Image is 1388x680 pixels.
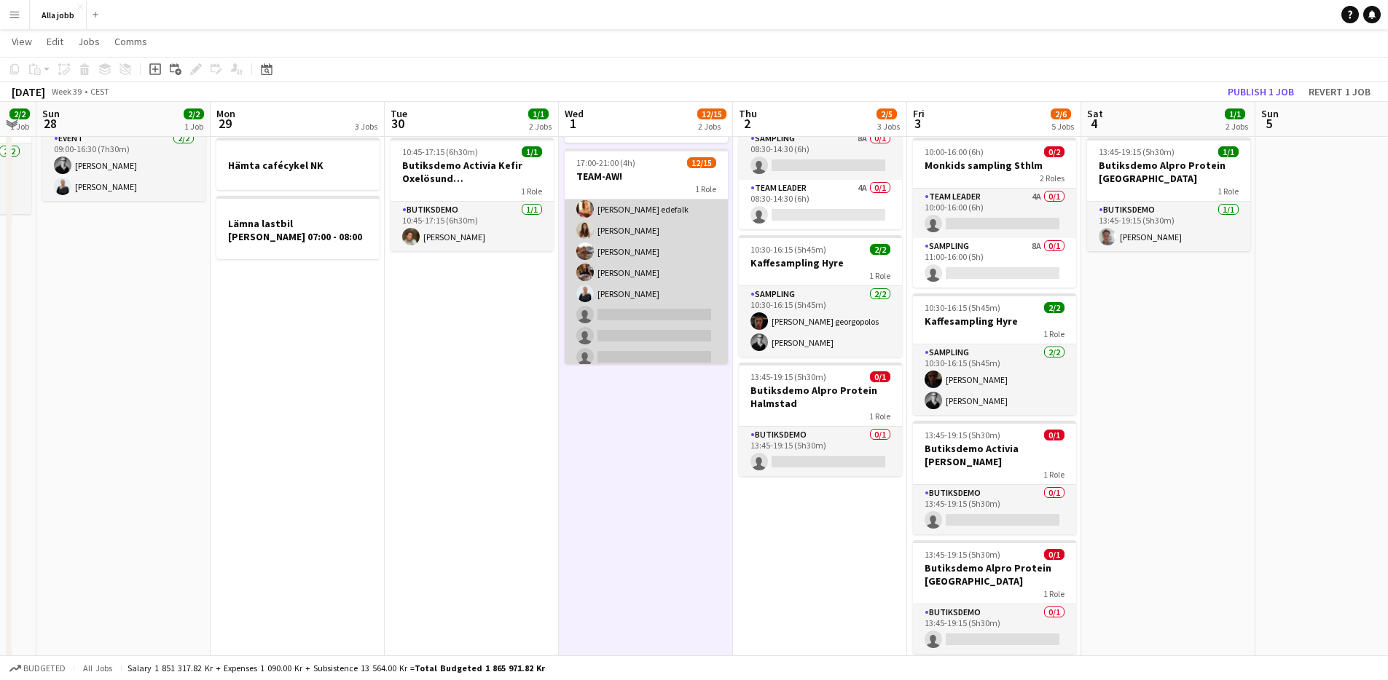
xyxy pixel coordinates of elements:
[925,549,1000,560] span: 13:45-19:15 (5h30m)
[913,238,1076,288] app-card-role: Sampling8A0/111:00-16:00 (5h)
[391,138,554,251] app-job-card: 10:45-17:15 (6h30m)1/1Butiksdemo Activia Kefir Oxelösund ([GEOGRAPHIC_DATA])1 RoleButiksdemo1/110...
[913,561,1076,588] h3: Butiksdemo Alpro Protein [GEOGRAPHIC_DATA]
[739,363,902,476] app-job-card: 13:45-19:15 (5h30m)0/1Butiksdemo Alpro Protein Halmstad1 RoleButiksdemo0/113:45-19:15 (5h30m)
[913,540,1076,654] div: 13:45-19:15 (5h30m)0/1Butiksdemo Alpro Protein [GEOGRAPHIC_DATA]1 RoleButiksdemo0/113:45-19:15 (5...
[30,1,87,29] button: Alla jobb
[1087,202,1250,251] app-card-role: Butiksdemo1/113:45-19:15 (5h30m)[PERSON_NAME]
[565,107,584,120] span: Wed
[184,121,203,132] div: 1 Job
[1259,115,1279,132] span: 5
[1087,107,1103,120] span: Sat
[184,108,204,119] span: 2/2
[687,157,716,168] span: 12/15
[913,107,925,120] span: Fri
[870,371,890,382] span: 0/1
[47,35,63,48] span: Edit
[925,146,984,157] span: 10:00-16:00 (6h)
[913,442,1076,468] h3: Butiksdemo Activia [PERSON_NAME]
[6,32,38,51] a: View
[739,79,902,229] app-job-card: 08:30-14:30 (6h)0/2Monkids sampling Sthlm2 RolesSampling8A0/108:30-14:30 (6h) Team Leader4A0/108:...
[415,663,545,673] span: Total Budgeted 1 865 971.82 kr
[1043,328,1064,339] span: 1 Role
[12,84,45,99] div: [DATE]
[529,121,552,132] div: 2 Jobs
[216,159,380,172] h3: Hämta cafécykel NK
[391,159,554,185] h3: Butiksdemo Activia Kefir Oxelösund ([GEOGRAPHIC_DATA])
[1051,121,1074,132] div: 5 Jobs
[739,256,902,269] h3: Kaffesampling Hyre
[42,79,205,201] div: 09:00-16:30 (7h30m)2/2GLOWiD event-turnée Olso1 RoleEvent2/209:00-16:30 (7h30m)[PERSON_NAME][PERS...
[391,107,407,120] span: Tue
[12,35,32,48] span: View
[870,244,890,255] span: 2/2
[216,138,380,190] app-job-card: Hämta cafécykel NK
[565,149,728,364] app-job-card: 17:00-21:00 (4h)12/15TEAM-AW!1 Role[MEDICAL_DATA][PERSON_NAME][PERSON_NAME][PERSON_NAME][PERSON_N...
[913,293,1076,415] app-job-card: 10:30-16:15 (5h45m)2/2Kaffesampling Hyre1 RoleSampling2/210:30-16:15 (5h45m)[PERSON_NAME][PERSON_...
[10,121,29,132] div: 1 Job
[355,121,377,132] div: 3 Jobs
[698,121,726,132] div: 2 Jobs
[1222,82,1300,101] button: Publish 1 job
[1226,121,1248,132] div: 2 Jobs
[9,108,30,119] span: 2/2
[1087,138,1250,251] div: 13:45-19:15 (5h30m)1/1Butiksdemo Alpro Protein [GEOGRAPHIC_DATA]1 RoleButiksdemo1/113:45-19:15 (5...
[750,244,826,255] span: 10:30-16:15 (5h45m)
[877,121,900,132] div: 3 Jobs
[1261,107,1279,120] span: Sun
[391,202,554,251] app-card-role: Butiksdemo1/110:45-17:15 (6h30m)[PERSON_NAME]
[1051,108,1071,119] span: 2/6
[913,138,1076,288] app-job-card: 10:00-16:00 (6h)0/2Monkids sampling Sthlm2 RolesTeam Leader4A0/110:00-16:00 (6h) Sampling8A0/111:...
[1218,186,1239,197] span: 1 Role
[1225,108,1245,119] span: 1/1
[913,315,1076,328] h3: Kaffesampling Hyre
[90,86,109,97] div: CEST
[41,32,69,51] a: Edit
[1099,146,1175,157] span: 13:45-19:15 (5h30m)
[1303,82,1376,101] button: Revert 1 job
[739,107,757,120] span: Thu
[695,183,716,194] span: 1 Role
[1218,146,1239,157] span: 1/1
[40,115,60,132] span: 28
[913,159,1076,172] h3: Monkids sampling Sthlm
[877,108,897,119] span: 2/5
[214,115,235,132] span: 29
[1044,549,1064,560] span: 0/1
[109,32,153,51] a: Comms
[128,663,545,673] div: Salary 1 851 317.82 kr + Expenses 1 090.00 kr + Subsistence 13 564.00 kr =
[925,302,1000,313] span: 10:30-16:15 (5h45m)
[576,157,635,168] span: 17:00-21:00 (4h)
[216,217,380,243] h3: Lämna lastbil [PERSON_NAME] 07:00 - 08:00
[913,421,1076,534] app-job-card: 13:45-19:15 (5h30m)0/1Butiksdemo Activia [PERSON_NAME]1 RoleButiksdemo0/113:45-19:15 (5h30m)
[521,186,542,197] span: 1 Role
[739,235,902,357] app-job-card: 10:30-16:15 (5h45m)2/2Kaffesampling Hyre1 RoleSampling2/210:30-16:15 (5h45m)[PERSON_NAME] georgop...
[739,180,902,229] app-card-role: Team Leader4A0/108:30-14:30 (6h)
[913,189,1076,238] app-card-role: Team Leader4A0/110:00-16:00 (6h)
[72,32,106,51] a: Jobs
[1043,469,1064,480] span: 1 Role
[913,344,1076,415] app-card-role: Sampling2/210:30-16:15 (5h45m)[PERSON_NAME][PERSON_NAME]
[869,411,890,422] span: 1 Role
[114,35,147,48] span: Comms
[1043,588,1064,599] span: 1 Role
[697,108,726,119] span: 12/15
[911,115,925,132] span: 3
[1087,159,1250,185] h3: Butiksdemo Alpro Protein [GEOGRAPHIC_DATA]
[913,485,1076,534] app-card-role: Butiksdemo0/113:45-19:15 (5h30m)
[925,430,1000,440] span: 13:45-19:15 (5h30m)
[913,604,1076,654] app-card-role: Butiksdemo0/113:45-19:15 (5h30m)
[48,86,85,97] span: Week 39
[1044,302,1064,313] span: 2/2
[1044,146,1064,157] span: 0/2
[565,170,728,183] h3: TEAM-AW!
[216,196,380,259] app-job-card: Lämna lastbil [PERSON_NAME] 07:00 - 08:00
